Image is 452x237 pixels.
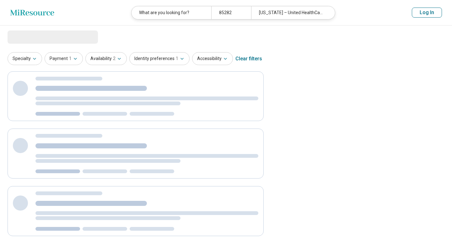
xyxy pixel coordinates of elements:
span: 1 [176,55,178,62]
div: Clear filters [235,51,262,66]
button: Payment1 [45,52,83,65]
div: 85282 [211,6,251,19]
span: 1 [69,55,72,62]
div: What are you looking for? [132,6,211,19]
span: Loading... [8,30,60,43]
button: Accessibility [192,52,233,65]
button: Identity preferences1 [129,52,190,65]
button: Log In [412,8,442,18]
span: 2 [113,55,116,62]
button: Availability2 [85,52,127,65]
div: [US_STATE] – United HealthCare Student Resources [251,6,331,19]
button: Specialty [8,52,42,65]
